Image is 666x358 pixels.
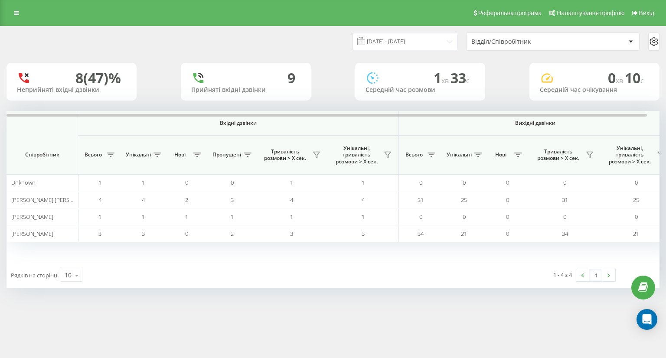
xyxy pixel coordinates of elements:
[589,269,602,281] a: 1
[362,230,365,238] span: 3
[434,68,451,87] span: 1
[185,230,188,238] span: 0
[562,196,568,204] span: 31
[605,145,654,165] span: Унікальні, тривалість розмови > Х сек.
[419,213,422,221] span: 0
[463,213,466,221] span: 0
[11,179,36,186] span: Unknown
[533,148,583,162] span: Тривалість розмови > Х сек.
[553,270,572,279] div: 1 - 4 з 4
[98,196,101,204] span: 4
[75,70,121,86] div: 8 (47)%
[185,179,188,186] span: 0
[98,179,101,186] span: 1
[506,179,509,186] span: 0
[98,213,101,221] span: 1
[418,230,424,238] span: 34
[142,230,145,238] span: 3
[563,179,566,186] span: 0
[142,179,145,186] span: 1
[260,148,310,162] span: Тривалість розмови > Х сек.
[142,213,145,221] span: 1
[231,196,234,204] span: 3
[419,179,422,186] span: 0
[11,213,53,221] span: [PERSON_NAME]
[185,196,188,204] span: 2
[362,179,365,186] span: 1
[17,86,126,94] div: Неприйняті вхідні дзвінки
[11,271,59,279] span: Рядків на сторінці
[563,213,566,221] span: 0
[557,10,624,16] span: Налаштування профілю
[290,230,293,238] span: 3
[212,151,241,158] span: Пропущені
[562,230,568,238] span: 34
[290,179,293,186] span: 1
[463,179,466,186] span: 0
[82,151,104,158] span: Всього
[441,76,451,85] span: хв
[185,213,188,221] span: 1
[490,151,512,158] span: Нові
[608,68,625,87] span: 0
[362,196,365,204] span: 4
[287,70,295,86] div: 9
[466,76,470,85] span: c
[65,271,72,280] div: 10
[231,179,234,186] span: 0
[540,86,649,94] div: Середній час очікування
[506,213,509,221] span: 0
[635,179,638,186] span: 0
[418,196,424,204] span: 31
[191,86,300,94] div: Прийняті вхідні дзвінки
[506,230,509,238] span: 0
[290,196,293,204] span: 4
[231,213,234,221] span: 1
[451,68,470,87] span: 33
[126,151,151,158] span: Унікальні
[625,68,644,87] span: 10
[506,196,509,204] span: 0
[366,86,475,94] div: Середній час розмови
[478,10,542,16] span: Реферальна програма
[471,38,575,46] div: Відділ/Співробітник
[633,230,639,238] span: 21
[98,120,379,127] span: Вхідні дзвінки
[231,230,234,238] span: 2
[461,196,467,204] span: 25
[637,309,657,330] div: Open Intercom Messenger
[290,213,293,221] span: 1
[332,145,381,165] span: Унікальні, тривалість розмови > Х сек.
[416,120,654,127] span: Вихідні дзвінки
[461,230,467,238] span: 21
[169,151,191,158] span: Нові
[616,76,625,85] span: хв
[403,151,425,158] span: Всього
[635,213,638,221] span: 0
[639,10,654,16] span: Вихід
[11,230,53,238] span: [PERSON_NAME]
[11,196,97,204] span: [PERSON_NAME] [PERSON_NAME]
[98,230,101,238] span: 3
[14,151,70,158] span: Співробітник
[640,76,644,85] span: c
[633,196,639,204] span: 25
[142,196,145,204] span: 4
[447,151,472,158] span: Унікальні
[362,213,365,221] span: 1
